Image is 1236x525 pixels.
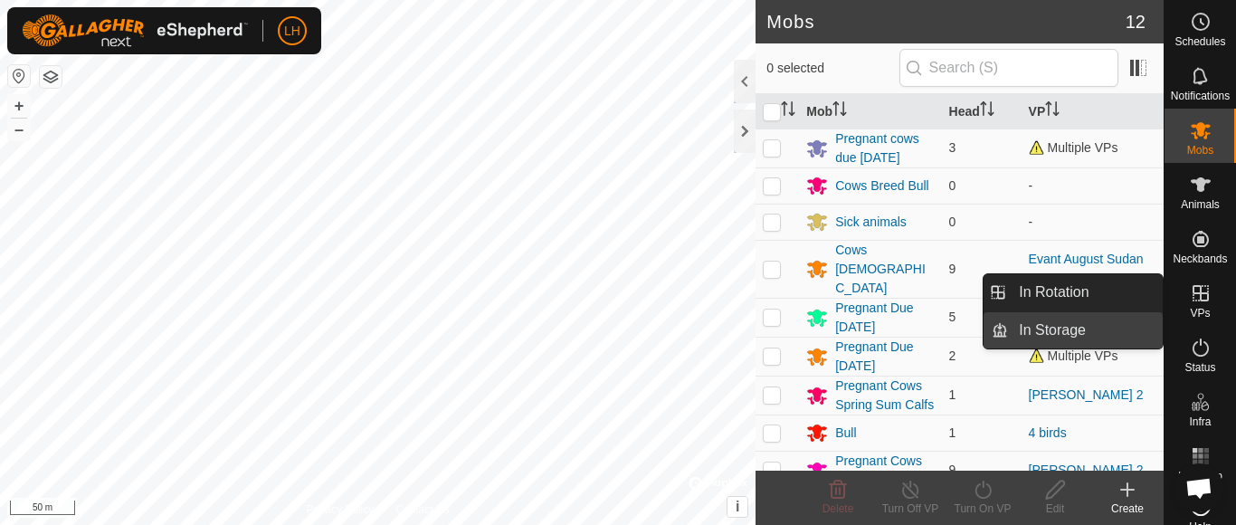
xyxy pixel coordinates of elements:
[835,452,934,490] div: Pregnant Cows Fall Calvers
[949,425,956,440] span: 1
[1173,253,1227,264] span: Neckbands
[835,241,934,298] div: Cows [DEMOGRAPHIC_DATA]
[835,213,907,232] div: Sick animals
[1029,463,1144,477] a: [PERSON_NAME] 2
[835,338,934,376] div: Pregnant Due [DATE]
[1029,348,1118,363] span: Multiple VPs
[1029,140,1118,155] span: Multiple VPs
[799,94,941,129] th: Mob
[874,501,946,517] div: Turn Off VP
[1022,94,1164,129] th: VP
[781,104,795,119] p-sorticon: Activate to sort
[727,497,747,517] button: i
[1091,501,1164,517] div: Create
[984,274,1163,310] li: In Rotation
[835,129,934,167] div: Pregnant cows due [DATE]
[835,299,934,337] div: Pregnant Due [DATE]
[949,463,956,477] span: 9
[949,348,956,363] span: 2
[899,49,1118,87] input: Search (S)
[1019,320,1086,341] span: In Storage
[949,310,956,324] span: 5
[1174,36,1225,47] span: Schedules
[822,502,854,515] span: Delete
[1184,362,1215,373] span: Status
[1126,8,1146,35] span: 12
[766,11,1126,33] h2: Mobs
[832,104,847,119] p-sorticon: Activate to sort
[40,66,62,88] button: Map Layers
[307,501,375,518] a: Privacy Policy
[942,94,1022,129] th: Head
[1008,274,1163,310] a: In Rotation
[1029,425,1067,440] a: 4 birds
[1045,104,1060,119] p-sorticon: Activate to sort
[980,104,994,119] p-sorticon: Activate to sort
[835,377,934,415] div: Pregnant Cows Spring Sum Calfs
[1019,282,1089,303] span: In Rotation
[1022,167,1164,204] td: -
[1187,145,1213,156] span: Mobs
[949,178,956,193] span: 0
[1181,199,1220,210] span: Animals
[1019,501,1091,517] div: Edit
[1008,312,1163,348] a: In Storage
[949,140,956,155] span: 3
[984,312,1163,348] li: In Storage
[284,22,300,41] span: LH
[736,499,739,514] span: i
[8,65,30,87] button: Reset Map
[8,95,30,117] button: +
[766,59,898,78] span: 0 selected
[949,215,956,229] span: 0
[1174,463,1223,512] div: Open chat
[1029,387,1144,402] a: [PERSON_NAME] 2
[1190,308,1210,319] span: VPs
[8,119,30,140] button: –
[835,177,929,196] div: Cows Breed Bull
[946,501,1019,517] div: Turn On VP
[949,262,956,276] span: 9
[395,501,449,518] a: Contact Us
[22,14,248,47] img: Gallagher Logo
[949,387,956,402] span: 1
[1178,471,1222,482] span: Heatmap
[1171,91,1230,101] span: Notifications
[1029,252,1144,285] a: Evant August Sudan more-VP001
[1022,204,1164,240] td: -
[1189,416,1211,427] span: Infra
[835,424,856,443] div: Bull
